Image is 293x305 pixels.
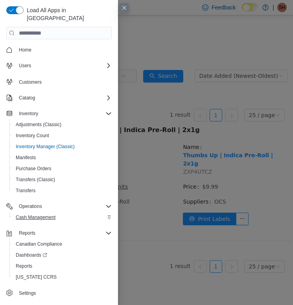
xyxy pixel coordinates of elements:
span: Price [183,167,202,176]
i: icon: down [275,97,280,103]
span: Transfers (Classic) [13,175,112,184]
a: icon: shopBudders Cannabis [3,4,54,10]
button: Home [3,44,115,55]
button: Catalog [3,92,115,103]
button: Users [16,61,34,70]
span: Operations [16,202,112,211]
li: Next Page [225,94,238,106]
span: Reports [13,261,112,271]
i: icon: right [229,98,234,103]
button: Canadian Compliance [9,239,115,250]
button: [US_STATE] CCRS [9,272,115,283]
span: Customers [16,77,112,86]
button: Users [3,60,115,71]
span: All Categories [81,57,117,64]
span: Purchase Orders [16,165,52,172]
span: Inventory Manager (Classic) [13,142,112,151]
a: 1 [210,94,222,106]
div: 25 / page [249,94,275,106]
img: Thumbs Up | Indica Pre-Roll | 2x1g hero shot [5,110,71,176]
a: Manifests [13,153,39,162]
button: icon: searchSearch [143,55,183,67]
a: Thumbs Up | Indica Pre-Roll | 2x1g [183,137,273,151]
span: Suppliers [183,182,214,191]
button: Purchase Orders [9,163,115,174]
span: Cash Management [13,213,112,222]
button: Manifests [9,152,115,163]
li: 1 [210,94,222,106]
button: Reports [3,228,115,239]
span: Inventory Count [13,131,112,140]
span: Settings [16,288,112,298]
li: Previous Page [194,94,206,106]
a: Home [16,45,35,55]
span: [US_STATE] CCRS [16,274,57,280]
span: Reports [16,228,112,238]
button: icon: ellipsis [236,197,249,210]
span: Purchase Orders [13,164,112,173]
a: 1 [210,245,222,257]
i: icon: down [278,58,283,64]
button: Inventory Manager (Classic) [9,141,115,152]
i: icon: right [229,249,234,254]
span: Transfers (Classic) [16,176,55,183]
span: Adjustments (Classic) [16,121,61,128]
span: Settings [19,290,36,296]
i: icon: shop [3,5,8,10]
a: Adjustments (Classic) [13,120,64,129]
li: 1 [210,245,222,257]
button: Inventory Count [9,130,115,141]
button: icon: printerPrint Labels [183,197,236,210]
button: Close this dialog [120,3,129,13]
span: Transfers [13,186,112,195]
a: Reports [13,261,35,271]
a: Inventory Count [13,131,52,140]
button: Operations [16,202,45,211]
a: Dashboards [13,250,50,260]
button: Inventory [3,108,115,119]
a: Transfers (Classic) [13,175,58,184]
span: In Stock [78,167,106,176]
span: Catalog [19,95,35,101]
div: Thumbs Up | Indica Pre-Roll | 2x1g [77,110,288,119]
span: Dashboards [16,252,47,258]
span: Load All Apps in [GEOGRAPHIC_DATA] [24,6,112,22]
span: All Locations [65,3,100,11]
a: Canadian Compliance [13,239,65,249]
i: icon: left [198,249,203,254]
nav: Complex example [6,41,112,300]
button: Export Inventory [3,12,61,25]
li: Next Page [225,245,238,257]
span: Home [16,45,112,55]
span: Inventory Manager (Classic) [16,143,75,150]
span: Canadian Compliance [13,239,112,249]
button: Reports [9,261,115,272]
a: Dashboards [9,250,115,261]
span: / [57,4,59,10]
span: Transfers [16,187,35,194]
span: Manufacturer [78,200,121,208]
img: Thumbs Up | Indica Pre-Roll | 2x1g hero shot [78,134,98,154]
button: Adjustments (Classic) [9,119,115,130]
li: 1 result [170,245,191,257]
span: Show Out of Stock [11,73,68,79]
i: icon: down [121,58,126,64]
u: 31 units [106,168,128,175]
span: Users [16,61,112,70]
li: Previous Page [194,245,206,257]
a: [US_STATE] CCRS [13,272,60,282]
i: icon: close-circle [68,58,72,63]
span: $9.99 [202,168,218,175]
span: Category [78,182,109,191]
span: Reports [19,230,35,236]
span: Manifests [13,153,112,162]
span: Dashboards [13,250,112,260]
span: OCS [214,183,226,189]
span: ZXP4UTCZ [183,153,212,160]
a: Inventory Manager (Classic) [13,142,78,151]
button: Cash Management [9,212,115,223]
span: / [112,4,114,10]
button: Customers [3,76,115,87]
span: Inventory [16,109,112,118]
span: Reports [16,263,32,269]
